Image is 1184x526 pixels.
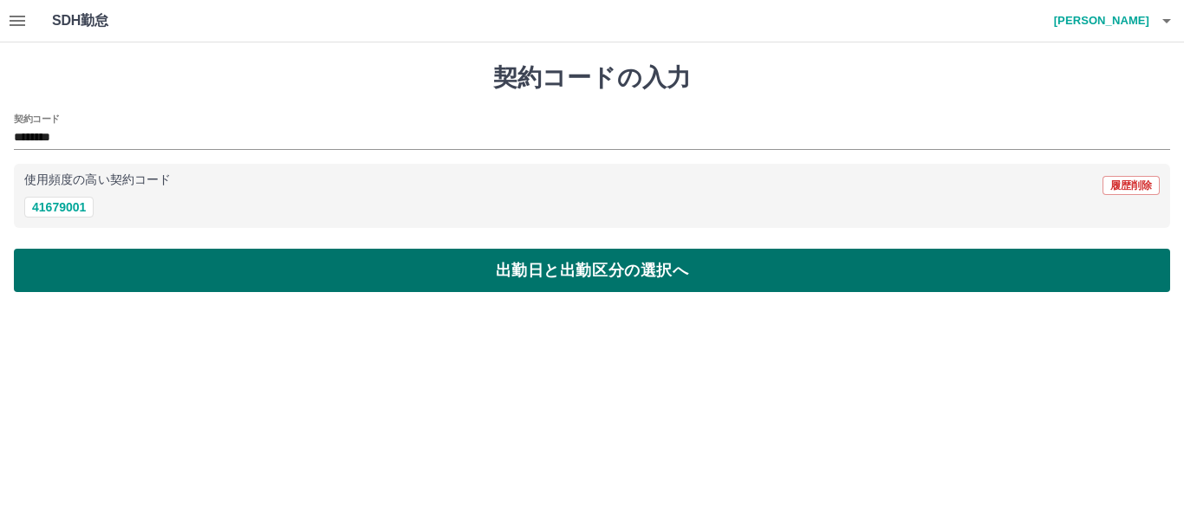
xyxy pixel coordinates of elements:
p: 使用頻度の高い契約コード [24,174,171,186]
button: 履歴削除 [1103,176,1160,195]
button: 41679001 [24,197,94,218]
h2: 契約コード [14,112,60,126]
button: 出勤日と出勤区分の選択へ [14,249,1170,292]
h1: 契約コードの入力 [14,63,1170,93]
